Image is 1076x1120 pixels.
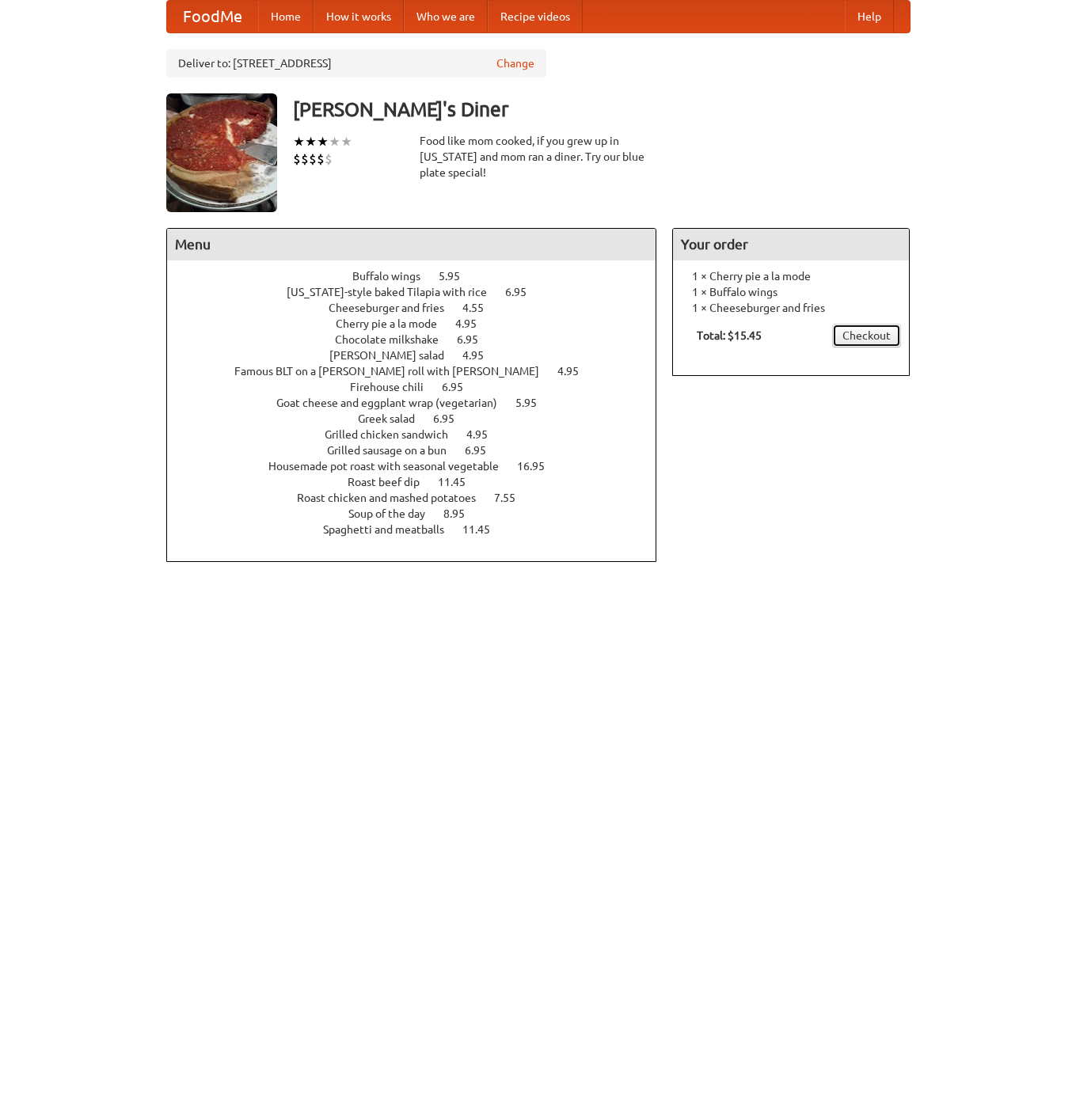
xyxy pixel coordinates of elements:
li: 1 × Cherry pie a la mode [681,268,901,284]
a: Home [258,1,314,32]
span: 8.95 [443,507,481,520]
span: 6.95 [505,286,542,298]
span: 7.55 [494,492,531,504]
span: Housemade pot roast with seasonal vegetable [268,460,515,473]
span: Chocolate milkshake [335,333,454,346]
span: Roast chicken and mashed potatoes [297,492,492,504]
li: ★ [305,133,317,150]
a: Famous BLT on a [PERSON_NAME] roll with [PERSON_NAME] 4.95 [234,365,608,378]
span: Firehouse chili [350,381,439,393]
a: Recipe videos [488,1,583,32]
span: 5.95 [439,270,476,283]
a: Greek salad 6.95 [358,412,484,425]
span: Cheeseburger and fries [329,302,460,314]
li: $ [325,150,333,168]
li: $ [309,150,317,168]
span: [PERSON_NAME] salad [329,349,460,362]
span: Famous BLT on a [PERSON_NAME] roll with [PERSON_NAME] [234,365,555,378]
span: Greek salad [358,412,431,425]
span: Soup of the day [348,507,441,520]
li: 1 × Cheeseburger and fries [681,300,901,316]
b: Total: $15.45 [697,329,762,342]
span: 6.95 [465,444,502,457]
a: Checkout [832,324,901,347]
a: Change [496,55,534,71]
span: Roast beef dip [348,476,435,488]
li: ★ [317,133,329,150]
a: Chocolate milkshake 6.95 [335,333,508,346]
span: 11.45 [462,523,506,536]
a: Grilled chicken sandwich 4.95 [325,428,517,441]
h3: [PERSON_NAME]'s Diner [293,93,911,125]
span: 6.95 [457,333,494,346]
li: ★ [329,133,340,150]
span: Buffalo wings [352,270,436,283]
span: Grilled sausage on a bun [327,444,462,457]
span: [US_STATE]-style baked Tilapia with rice [287,286,503,298]
a: Goat cheese and eggplant wrap (vegetarian) 5.95 [276,397,566,409]
a: [PERSON_NAME] salad 4.95 [329,349,513,362]
h4: Your order [673,229,909,260]
img: angular.jpg [166,93,277,212]
li: 1 × Buffalo wings [681,284,901,300]
a: Housemade pot roast with seasonal vegetable 16.95 [268,460,574,473]
span: 5.95 [515,397,553,409]
li: ★ [293,133,305,150]
a: Buffalo wings 5.95 [352,270,489,283]
span: 16.95 [517,460,561,473]
a: Help [845,1,894,32]
a: Who we are [404,1,488,32]
span: 6.95 [433,412,470,425]
span: 11.45 [438,476,481,488]
a: Roast beef dip 11.45 [348,476,495,488]
a: FoodMe [167,1,258,32]
span: 4.95 [557,365,595,378]
a: Soup of the day 8.95 [348,507,494,520]
div: Food like mom cooked, if you grew up in [US_STATE] and mom ran a diner. Try our blue plate special! [420,133,657,180]
span: 4.95 [455,317,492,330]
a: Cheeseburger and fries 4.55 [329,302,513,314]
a: Cherry pie a la mode 4.95 [336,317,506,330]
a: How it works [314,1,404,32]
span: 4.95 [466,428,504,441]
li: $ [293,150,301,168]
h4: Menu [167,229,656,260]
span: Cherry pie a la mode [336,317,453,330]
a: Roast chicken and mashed potatoes 7.55 [297,492,545,504]
span: 4.95 [462,349,500,362]
span: Spaghetti and meatballs [323,523,460,536]
div: Deliver to: [STREET_ADDRESS] [166,49,546,78]
span: 4.55 [462,302,500,314]
a: Firehouse chili 6.95 [350,381,492,393]
span: 6.95 [442,381,479,393]
span: Grilled chicken sandwich [325,428,464,441]
li: ★ [340,133,352,150]
li: $ [301,150,309,168]
a: Spaghetti and meatballs 11.45 [323,523,519,536]
span: Goat cheese and eggplant wrap (vegetarian) [276,397,513,409]
a: Grilled sausage on a bun 6.95 [327,444,515,457]
a: [US_STATE]-style baked Tilapia with rice 6.95 [287,286,556,298]
li: $ [317,150,325,168]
